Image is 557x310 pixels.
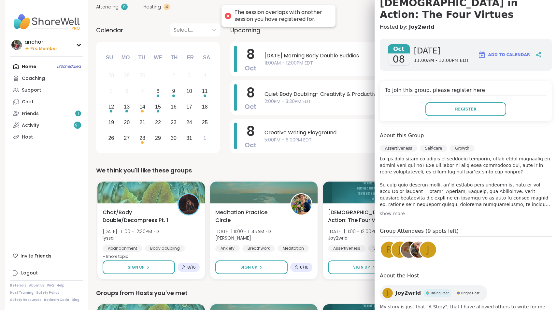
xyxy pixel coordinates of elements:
div: 17 [186,102,192,111]
div: Friends [22,111,39,117]
div: Self-care [420,145,447,152]
a: Vici [400,241,418,259]
a: Coaching [10,72,83,84]
div: Choose Sunday, October 19th, 2025 [104,115,118,129]
button: Sign Up [215,260,288,274]
div: Not available Saturday, October 4th, 2025 [198,69,212,83]
b: Joy2wrld [328,235,348,241]
div: Not available Thursday, October 2nd, 2025 [167,69,181,83]
a: Host [10,131,83,143]
div: Support [22,87,41,94]
div: Choose Thursday, October 9th, 2025 [167,84,181,98]
div: Choose Friday, October 10th, 2025 [182,84,196,98]
span: Oct [245,102,257,111]
div: 11 [202,87,208,96]
div: 1 [157,71,160,80]
div: Activity [22,122,39,129]
div: Th [167,51,181,65]
span: Bright Host [461,291,479,296]
div: Body doubling [145,245,185,252]
div: Abandonment [103,245,142,252]
span: 6 / 16 [300,265,308,270]
div: Not available Monday, September 29th, 2025 [120,69,134,83]
div: Choose Thursday, October 16th, 2025 [167,100,181,114]
div: 24 [186,118,192,127]
span: Meditation Practice Circle [215,209,283,224]
div: 9 [172,87,175,96]
span: [DATE] | 11:00 - 12:30PM EDT [103,228,161,235]
div: month 2025-10 [103,68,212,146]
div: Meditation [278,245,309,252]
span: Sign Up [128,264,145,270]
span: Pro Member [30,46,57,52]
a: Support [10,84,83,96]
span: 8 / 16 [187,265,196,270]
div: Choose Sunday, October 26th, 2025 [104,131,118,145]
a: Friends1 [10,108,83,119]
span: 11:00AM - 12:00PM EDT [264,60,533,66]
div: 7 [141,87,144,96]
img: Bright Host [457,291,460,295]
img: ShareWell Logomark [478,51,486,59]
div: 8 [157,87,160,96]
div: 10 [186,87,192,96]
div: 14 [139,102,145,111]
div: Choose Wednesday, October 8th, 2025 [151,84,165,98]
div: Not available Wednesday, October 1st, 2025 [151,69,165,83]
a: R [380,241,398,259]
div: 29 [124,71,130,80]
div: Choose Wednesday, October 15th, 2025 [151,100,165,114]
div: 31 [186,134,192,142]
div: 30 [171,134,177,142]
h4: Group Attendees (9 spots left) [380,227,552,237]
div: Groups from Hosts you've met [96,288,544,298]
span: 11:00AM - 12:00PM EDT [414,57,469,64]
div: Host [22,134,33,140]
div: 1 [203,134,206,142]
div: 19 [108,118,114,127]
button: Register [425,102,506,116]
div: 12 [108,102,114,111]
h4: To join this group, please register here [385,86,547,96]
a: J [391,241,409,259]
span: Quiet Body Doubling- Creativity & Productivity [264,90,533,98]
button: Sign Up [103,260,175,274]
div: Choose Saturday, October 18th, 2025 [198,100,212,114]
div: Logout [21,270,38,276]
div: Choose Monday, October 20th, 2025 [120,115,134,129]
div: show more [380,210,552,217]
div: 4 [203,71,206,80]
div: Coaching [22,75,45,82]
div: Fr [183,51,197,65]
span: 08 [393,53,405,65]
div: The session overlaps with another session you have registered for. [235,9,329,23]
div: We [151,51,165,65]
div: 3 [188,71,191,80]
div: Not available Tuesday, October 7th, 2025 [136,84,150,98]
img: ShareWell Nav Logo [10,10,83,33]
span: [DATE] | 11:00 - 12:00PM EDT [328,228,387,235]
div: Invite Friends [10,250,83,262]
button: Add to Calendar [475,47,533,63]
div: Anxiety [215,245,240,252]
a: Chat [10,96,83,108]
h4: Hosted by: [380,23,552,31]
div: anchor [24,38,57,46]
img: Rising Peer [426,291,429,295]
div: Growth [450,145,474,152]
span: Creative Writing Playground [264,129,533,137]
div: 6 [125,87,128,96]
div: 23 [171,118,177,127]
div: Choose Friday, October 17th, 2025 [182,100,196,114]
div: 15 [155,102,161,111]
span: Attending [96,4,119,10]
div: Choose Friday, October 24th, 2025 [182,115,196,129]
div: 30 [139,71,145,80]
a: Help [57,283,64,288]
div: Choose Monday, October 13th, 2025 [120,100,134,114]
span: Sign Up [240,264,257,270]
div: Choose Tuesday, October 21st, 2025 [136,115,150,129]
span: Rising Peer [431,291,449,296]
a: About Us [29,283,45,288]
div: 28 [108,71,114,80]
